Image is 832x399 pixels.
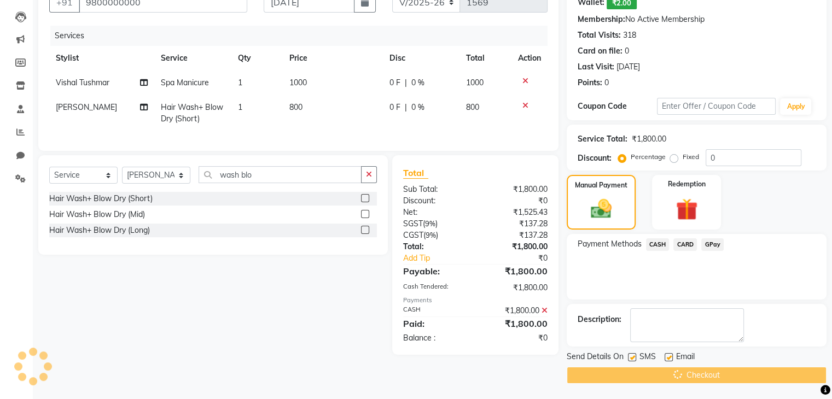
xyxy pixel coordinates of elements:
[475,305,556,316] div: ₹1,800.00
[411,77,424,89] span: 0 %
[578,238,642,250] span: Payment Methods
[395,282,475,294] div: Cash Tendered:
[475,184,556,195] div: ₹1,800.00
[669,196,705,223] img: _gift.svg
[389,77,400,89] span: 0 F
[475,282,556,294] div: ₹1,800.00
[475,332,556,344] div: ₹0
[395,265,475,278] div: Payable:
[683,152,699,162] label: Fixed
[395,317,475,330] div: Paid:
[646,238,670,251] span: CASH
[578,14,625,25] div: Membership:
[676,351,695,365] span: Email
[395,332,475,344] div: Balance :
[426,231,436,239] span: 9%
[475,218,556,230] div: ₹137.28
[395,195,475,207] div: Discount:
[625,45,629,57] div: 0
[578,133,627,145] div: Service Total:
[488,253,555,264] div: ₹0
[154,46,231,71] th: Service
[411,102,424,113] span: 0 %
[289,78,307,87] span: 1000
[578,101,657,112] div: Coupon Code
[395,230,475,241] div: ( )
[631,152,666,162] label: Percentage
[405,102,407,113] span: |
[657,98,776,115] input: Enter Offer / Coupon Code
[403,230,423,240] span: CGST
[639,351,656,365] span: SMS
[403,296,548,305] div: Payments
[238,78,242,87] span: 1
[459,46,511,71] th: Total
[395,218,475,230] div: ( )
[49,225,150,236] div: Hair Wash+ Blow Dry (Long)
[383,46,459,71] th: Disc
[231,46,283,71] th: Qty
[616,61,640,73] div: [DATE]
[49,209,145,220] div: Hair Wash+ Blow Dry (Mid)
[578,61,614,73] div: Last Visit:
[466,78,484,87] span: 1000
[49,193,153,204] div: Hair Wash+ Blow Dry (Short)
[567,351,624,365] span: Send Details On
[604,77,609,89] div: 0
[475,241,556,253] div: ₹1,800.00
[403,219,423,228] span: SGST
[49,46,154,71] th: Stylist
[578,77,602,89] div: Points:
[578,14,816,25] div: No Active Membership
[395,253,488,264] a: Add Tip
[584,197,618,221] img: _cash.svg
[283,46,383,71] th: Price
[425,219,435,228] span: 9%
[632,133,666,145] div: ₹1,800.00
[475,230,556,241] div: ₹137.28
[289,102,302,112] span: 800
[511,46,548,71] th: Action
[56,78,109,87] span: Vishal Tushmar
[50,26,556,46] div: Services
[403,167,428,179] span: Total
[56,102,117,112] span: [PERSON_NAME]
[668,179,706,189] label: Redemption
[701,238,724,251] span: GPay
[161,102,223,124] span: Hair Wash+ Blow Dry (Short)
[475,265,556,278] div: ₹1,800.00
[389,102,400,113] span: 0 F
[623,30,636,41] div: 318
[578,152,612,164] div: Discount:
[780,98,811,115] button: Apply
[475,317,556,330] div: ₹1,800.00
[466,102,479,112] span: 800
[395,207,475,218] div: Net:
[395,241,475,253] div: Total:
[161,78,209,87] span: Spa Manicure
[475,207,556,218] div: ₹1,525.43
[395,305,475,316] div: CASH
[395,184,475,195] div: Sub Total:
[578,314,621,325] div: Description:
[238,102,242,112] span: 1
[575,180,627,190] label: Manual Payment
[199,166,362,183] input: Search or Scan
[578,45,622,57] div: Card on file:
[475,195,556,207] div: ₹0
[405,77,407,89] span: |
[673,238,697,251] span: CARD
[578,30,621,41] div: Total Visits:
